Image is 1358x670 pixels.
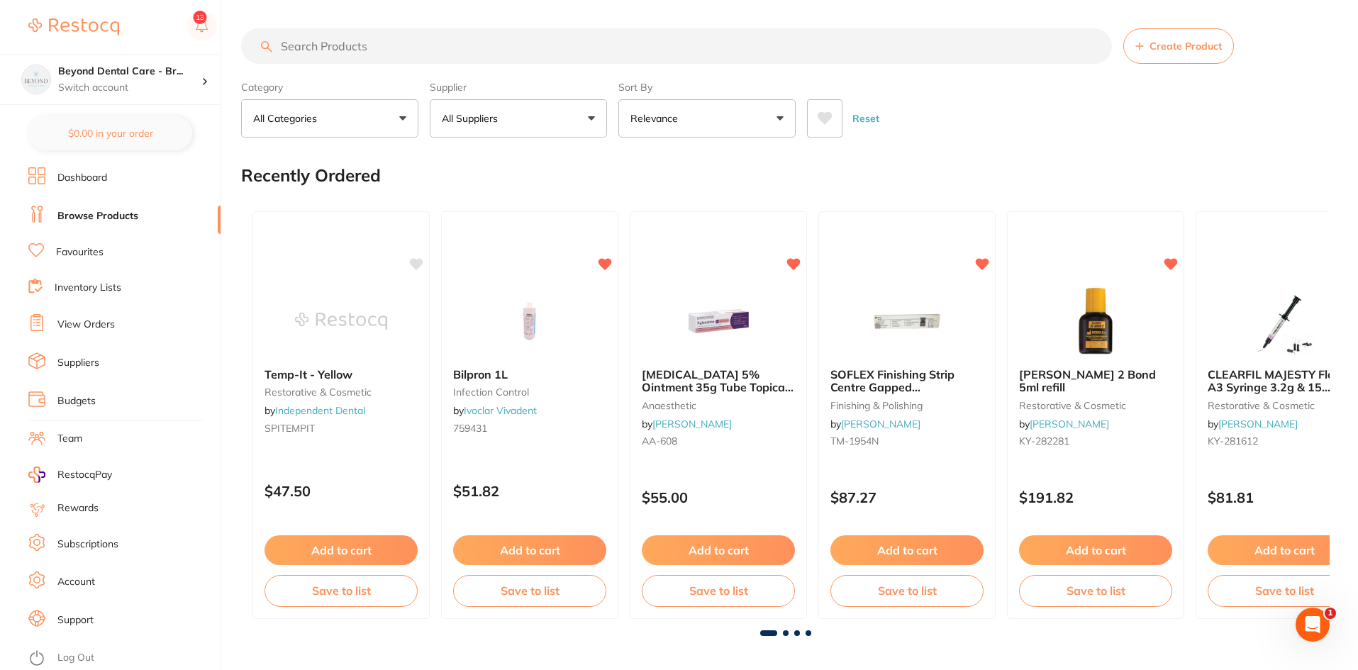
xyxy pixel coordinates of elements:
button: Reset [848,99,884,138]
small: anaesthetic [642,400,795,411]
h4: Beyond Dental Care - Brighton [58,65,201,79]
span: RestocqPay [57,468,112,482]
b: SOFLEX Finishing Strip Centre Gapped Coarse/Medium Pk of 100 [830,368,984,394]
p: All Suppliers [442,111,503,125]
label: Sort By [618,81,796,94]
button: Add to cart [265,535,418,565]
a: [PERSON_NAME] [652,418,732,430]
p: All Categories [253,111,323,125]
a: Browse Products [57,209,138,223]
button: Save to list [830,575,984,606]
p: Relevance [630,111,684,125]
span: 1 [1325,608,1336,619]
img: Restocq Logo [28,18,119,35]
a: [PERSON_NAME] [1030,418,1109,430]
img: Temp-It - Yellow [295,286,387,357]
small: SPITEMPIT [265,423,418,434]
iframe: Intercom live chat [1296,608,1330,642]
h2: Recently Ordered [241,166,381,186]
input: Search Products [241,28,1112,64]
a: Favourites [56,245,104,259]
span: by [265,404,365,417]
p: $55.00 [642,489,795,506]
img: XYLOCAINE 5% Ointment 35g Tube Topical Anaesthetic [672,286,764,357]
button: Add to cart [453,535,606,565]
span: by [642,418,732,430]
span: by [1019,418,1109,430]
a: Restocq Logo [28,11,119,43]
button: Add to cart [830,535,984,565]
small: finishing & polishing [830,400,984,411]
button: Add to cart [1019,535,1172,565]
a: Subscriptions [57,537,118,552]
button: All Categories [241,99,418,138]
img: SE BOND 2 Bond 5ml refill [1050,286,1142,357]
p: $51.82 [453,483,606,499]
p: $47.50 [265,483,418,499]
b: XYLOCAINE 5% Ointment 35g Tube Topical Anaesthetic [642,368,795,394]
span: by [453,404,537,417]
span: by [1208,418,1298,430]
a: Account [57,575,95,589]
a: Budgets [57,394,96,408]
button: Save to list [265,575,418,606]
a: Ivoclar Vivadent [464,404,537,417]
button: Save to list [642,575,795,606]
small: KY-282281 [1019,435,1172,447]
p: Switch account [58,81,201,95]
a: Log Out [57,651,94,665]
small: TM-1954N [830,435,984,447]
a: Independent Dental [275,404,365,417]
a: Support [57,613,94,627]
a: Inventory Lists [55,281,121,295]
button: Log Out [28,647,216,670]
small: restorative & cosmetic [1019,400,1172,411]
b: Temp-It - Yellow [265,368,418,381]
a: Dashboard [57,171,107,185]
img: RestocqPay [28,467,45,483]
button: Create Product [1123,28,1234,64]
span: by [830,418,920,430]
button: Save to list [453,575,606,606]
a: [PERSON_NAME] [1218,418,1298,430]
p: $191.82 [1019,489,1172,506]
label: Category [241,81,418,94]
img: CLEARFIL MAJESTY Flow A3 Syringe 3.2g & 15 Needle tips [1238,286,1330,357]
small: infection control [453,386,606,398]
img: SOFLEX Finishing Strip Centre Gapped Coarse/Medium Pk of 100 [861,286,953,357]
button: Relevance [618,99,796,138]
p: $87.27 [830,489,984,506]
a: Suppliers [57,356,99,370]
a: Rewards [57,501,99,515]
img: Beyond Dental Care - Brighton [22,65,50,94]
small: 759431 [453,423,606,434]
small: AA-608 [642,435,795,447]
button: $0.00 in your order [28,116,192,150]
button: Save to list [1019,575,1172,606]
a: [PERSON_NAME] [841,418,920,430]
img: Bilpron 1L [484,286,576,357]
a: RestocqPay [28,467,112,483]
span: Create Product [1150,40,1222,52]
a: View Orders [57,318,115,332]
b: SE BOND 2 Bond 5ml refill [1019,368,1172,394]
small: restorative & cosmetic [265,386,418,398]
b: Bilpron 1L [453,368,606,381]
label: Supplier [430,81,607,94]
button: Add to cart [642,535,795,565]
a: Team [57,432,82,446]
button: All Suppliers [430,99,607,138]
